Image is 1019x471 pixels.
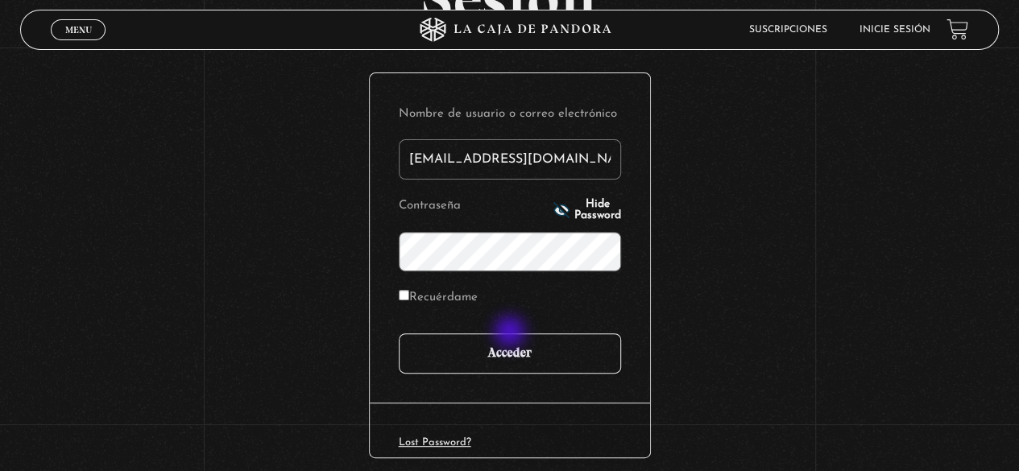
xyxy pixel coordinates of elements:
button: Hide Password [553,199,621,221]
span: Cerrar [60,38,97,49]
a: View your shopping cart [947,19,968,40]
a: Lost Password? [399,437,471,448]
label: Contraseña [399,194,549,219]
label: Nombre de usuario o correo electrónico [399,102,621,127]
a: Inicie sesión [860,25,930,35]
input: Recuérdame [399,290,409,300]
label: Recuérdame [399,286,478,311]
span: Menu [65,25,92,35]
span: Hide Password [574,199,621,221]
a: Suscripciones [749,25,827,35]
input: Acceder [399,333,621,374]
